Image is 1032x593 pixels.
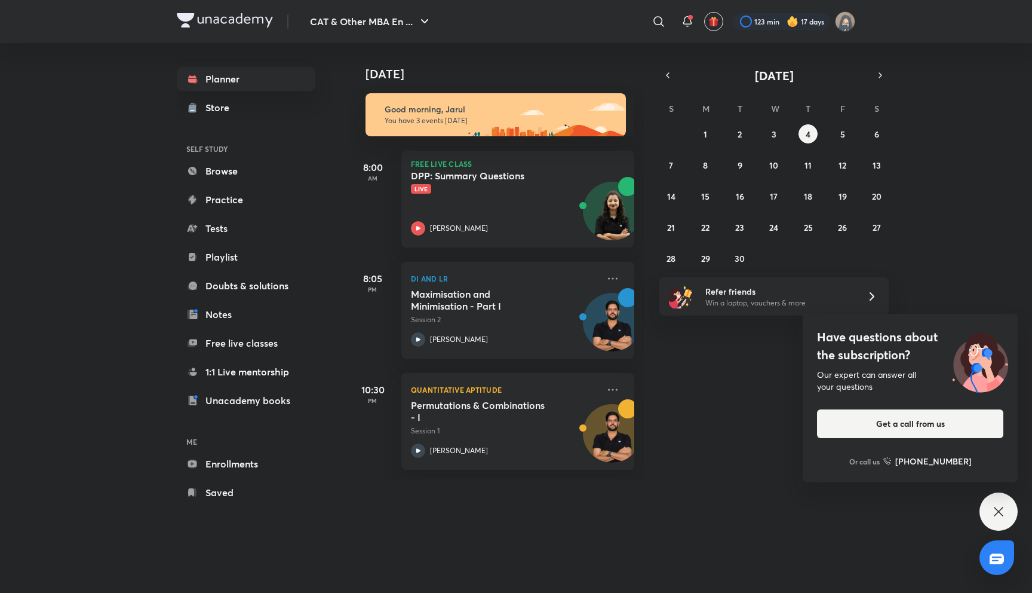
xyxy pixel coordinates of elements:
abbr: Monday [702,103,709,114]
img: Avatar [583,299,641,357]
abbr: Saturday [874,103,879,114]
a: Store [177,96,315,120]
button: September 14, 2025 [662,187,681,206]
button: September 2, 2025 [730,124,750,143]
button: September 5, 2025 [833,124,852,143]
abbr: Tuesday [738,103,742,114]
button: September 27, 2025 [867,218,886,237]
a: Playlist [177,245,315,269]
span: [DATE] [755,68,794,84]
h4: [DATE] [365,67,646,81]
h5: 8:00 [349,160,397,175]
abbr: September 8, 2025 [703,160,708,171]
abbr: September 19, 2025 [838,191,847,202]
h6: Refer friends [705,285,852,298]
span: Live [411,184,431,194]
abbr: September 26, 2025 [838,222,847,233]
button: September 26, 2025 [833,218,852,237]
button: September 21, 2025 [662,218,681,237]
button: September 6, 2025 [867,124,886,143]
a: Free live classes [177,331,315,355]
button: September 11, 2025 [798,155,818,175]
button: avatar [704,12,723,31]
a: Unacademy books [177,389,315,412]
abbr: September 6, 2025 [874,129,879,140]
abbr: September 22, 2025 [701,222,709,233]
button: [DATE] [676,67,872,84]
button: September 28, 2025 [662,249,681,268]
button: September 20, 2025 [867,187,886,206]
p: Win a laptop, vouchers & more [705,298,852,308]
p: PM [349,286,397,293]
p: Session 1 [411,426,598,436]
a: Practice [177,188,315,212]
abbr: September 25, 2025 [804,222,813,233]
button: September 4, 2025 [798,124,818,143]
abbr: September 2, 2025 [738,129,742,140]
button: September 18, 2025 [798,187,818,206]
button: September 25, 2025 [798,218,818,237]
a: 1:1 Live mentorship [177,360,315,384]
a: Notes [177,302,315,326]
abbr: September 7, 2025 [669,160,673,171]
h5: Permutations & Combinations - I [411,399,560,423]
abbr: September 9, 2025 [738,160,742,171]
div: Store [205,100,236,115]
button: September 17, 2025 [764,187,784,206]
abbr: September 5, 2025 [840,129,845,140]
p: FREE LIVE CLASS [411,160,625,167]
button: September 16, 2025 [730,187,750,206]
button: September 22, 2025 [696,218,715,237]
div: Our expert can answer all your questions [817,369,1003,393]
button: September 10, 2025 [764,155,784,175]
p: Session 2 [411,314,598,325]
a: Browse [177,159,315,183]
abbr: September 10, 2025 [769,160,778,171]
abbr: September 12, 2025 [838,160,846,171]
abbr: September 11, 2025 [804,160,812,171]
h5: DPP: Summary Questions [411,170,560,182]
h5: 10:30 [349,383,397,397]
abbr: September 30, 2025 [735,253,745,264]
abbr: Sunday [669,103,674,114]
abbr: September 16, 2025 [736,191,744,202]
button: September 19, 2025 [833,187,852,206]
img: ttu_illustration_new.svg [942,328,1018,393]
abbr: September 3, 2025 [772,129,776,140]
button: September 12, 2025 [833,155,852,175]
abbr: September 14, 2025 [667,191,675,202]
h5: 8:05 [349,271,397,286]
p: [PERSON_NAME] [430,334,488,345]
h6: Good morning, Jarul [385,104,615,115]
button: Get a call from us [817,409,1003,438]
abbr: September 15, 2025 [701,191,709,202]
abbr: September 24, 2025 [769,222,778,233]
a: [PHONE_NUMBER] [883,455,972,467]
a: Company Logo [177,13,273,30]
button: September 3, 2025 [764,124,784,143]
img: Avatar [583,411,641,468]
abbr: September 4, 2025 [806,129,810,140]
h4: Have questions about the subscription? [817,328,1003,364]
button: September 29, 2025 [696,249,715,268]
button: September 23, 2025 [730,218,750,237]
img: morning [365,93,626,136]
button: September 13, 2025 [867,155,886,175]
button: CAT & Other MBA En ... [303,10,439,33]
abbr: September 27, 2025 [873,222,881,233]
button: September 30, 2025 [730,249,750,268]
abbr: September 1, 2025 [704,129,707,140]
button: September 9, 2025 [730,155,750,175]
img: Company Logo [177,13,273,27]
img: Avatar [583,188,641,246]
p: You have 3 events [DATE] [385,116,615,126]
a: Doubts & solutions [177,274,315,298]
button: September 15, 2025 [696,187,715,206]
p: PM [349,397,397,404]
button: September 8, 2025 [696,155,715,175]
abbr: Friday [840,103,845,114]
abbr: September 21, 2025 [667,222,675,233]
button: September 7, 2025 [662,155,681,175]
a: Planner [177,67,315,91]
img: streak [787,16,798,27]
